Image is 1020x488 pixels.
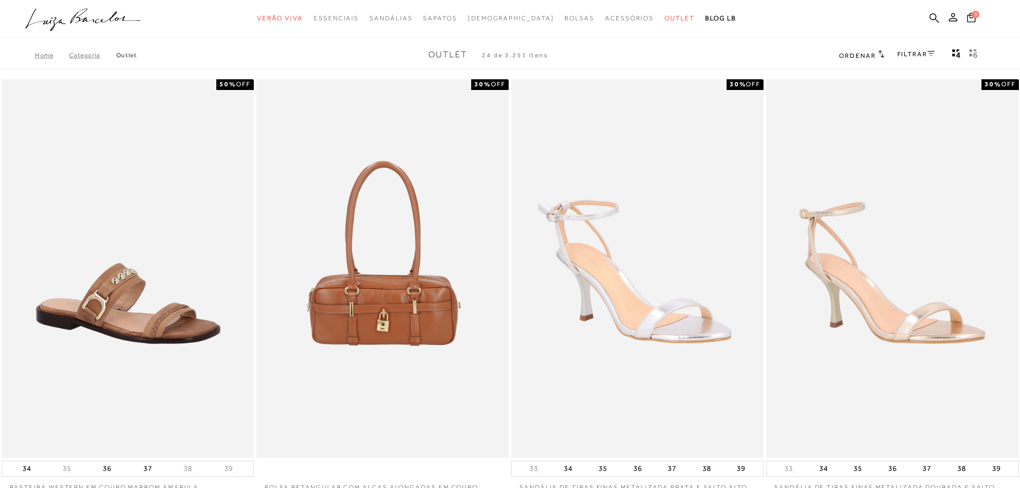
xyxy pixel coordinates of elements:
span: Verão Viva [257,14,303,22]
button: 37 [140,461,155,476]
span: Essenciais [314,14,359,22]
button: 34 [19,461,34,476]
button: 33 [526,463,541,474]
button: 39 [221,463,236,474]
strong: 30% [474,80,491,88]
span: Sapatos [423,14,457,22]
button: 34 [816,461,831,476]
span: Sandálias [369,14,412,22]
button: 34 [561,461,576,476]
strong: 30% [730,80,746,88]
img: SANDÁLIA DE TIRAS FINAS METALIZADA PRATA E SALTO ALTO FINO [512,81,762,456]
a: SANDÁLIA DE TIRAS FINAS METALIZADA DOURADA E SALTO ALTO FINO SANDÁLIA DE TIRAS FINAS METALIZADA D... [767,81,1017,456]
span: Outlet [664,14,694,22]
a: noSubCategoriesText [423,9,457,28]
button: 0 [964,12,979,26]
a: noSubCategoriesText [664,9,694,28]
span: OFF [746,80,760,88]
a: Categoria [69,51,116,59]
a: RASTEIRA WESTERN EM COURO MARROM AMARULA RASTEIRA WESTERN EM COURO MARROM AMARULA [3,81,253,456]
a: noSubCategoriesText [564,9,594,28]
span: 0 [972,11,979,18]
button: 33 [781,463,796,474]
button: gridText6Desc [966,48,981,62]
span: 24 de 3.251 itens [482,51,548,59]
a: Home [35,51,69,59]
a: BLOG LB [705,9,736,28]
span: Bolsas [564,14,594,22]
a: noSubCategoriesText [314,9,359,28]
a: noSubCategoriesText [605,9,654,28]
button: 38 [954,461,969,476]
span: BLOG LB [705,14,736,22]
a: noSubCategoriesText [468,9,554,28]
button: 39 [989,461,1004,476]
img: SANDÁLIA DE TIRAS FINAS METALIZADA DOURADA E SALTO ALTO FINO [767,81,1017,456]
button: 35 [59,463,74,474]
button: 35 [595,461,610,476]
span: OFF [1001,80,1016,88]
button: 35 [850,461,865,476]
a: FILTRAR [897,50,935,58]
button: 39 [734,461,749,476]
img: BOLSA RETANGULAR COM ALÇAS ALONGADAS EM COURO CARAMELO MÉDIA [258,81,508,456]
button: Mostrar 4 produtos por linha [949,48,964,62]
button: 36 [630,461,645,476]
a: SANDÁLIA DE TIRAS FINAS METALIZADA PRATA E SALTO ALTO FINO SANDÁLIA DE TIRAS FINAS METALIZADA PRA... [512,81,762,456]
a: noSubCategoriesText [369,9,412,28]
span: Ordenar [839,52,875,59]
strong: 30% [985,80,1001,88]
img: RASTEIRA WESTERN EM COURO MARROM AMARULA [3,81,253,456]
strong: 50% [220,80,236,88]
span: OFF [236,80,251,88]
button: 37 [919,461,934,476]
button: 38 [180,463,195,474]
a: BOLSA RETANGULAR COM ALÇAS ALONGADAS EM COURO CARAMELO MÉDIA BOLSA RETANGULAR COM ALÇAS ALONGADAS... [258,81,508,456]
span: Acessórios [605,14,654,22]
span: Outlet [428,50,467,59]
button: 37 [664,461,679,476]
span: [DEMOGRAPHIC_DATA] [468,14,554,22]
button: 38 [699,461,714,476]
a: Outlet [116,51,137,59]
button: 36 [885,461,900,476]
button: 36 [100,461,115,476]
span: OFF [491,80,505,88]
a: noSubCategoriesText [257,9,303,28]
